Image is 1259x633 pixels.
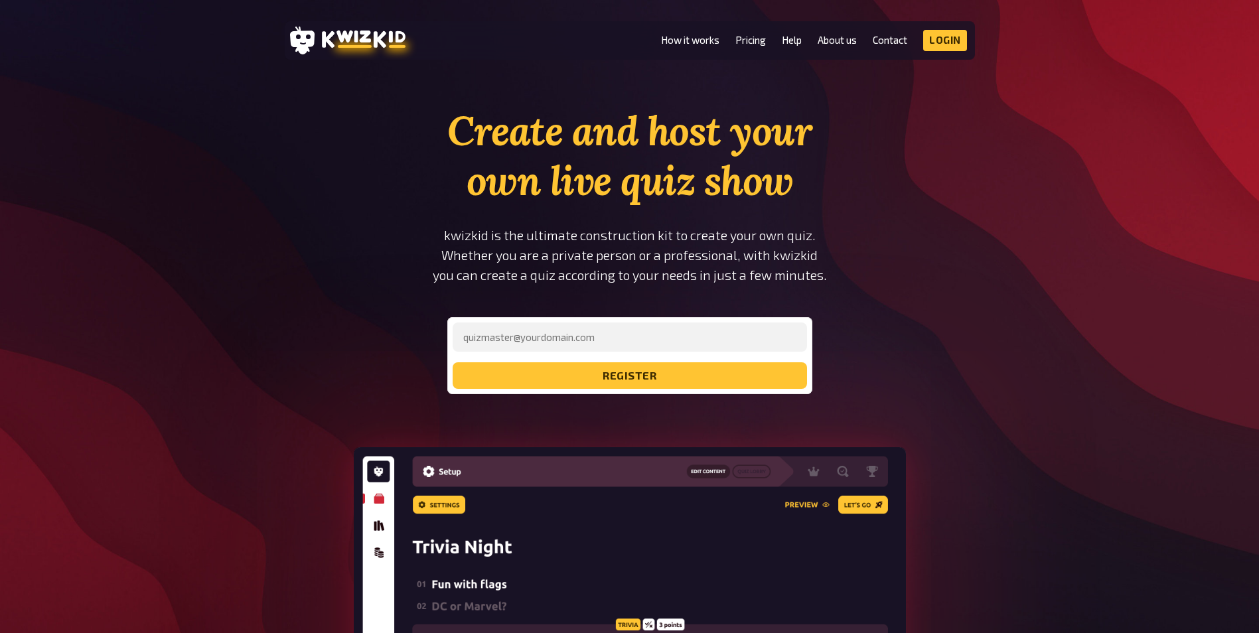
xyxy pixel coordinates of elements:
[818,35,857,46] a: About us
[453,362,807,389] button: register
[735,35,766,46] a: Pricing
[873,35,907,46] a: Contact
[406,226,854,285] p: kwizkid is the ultimate construction kit to create your own quiz. Whether you are a private perso...
[923,30,967,51] a: Login
[661,35,719,46] a: How it works
[406,106,854,206] h1: Create and host your own live quiz show
[453,322,807,352] input: quizmaster@yourdomain.com
[782,35,802,46] a: Help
